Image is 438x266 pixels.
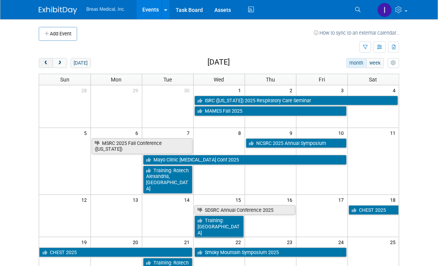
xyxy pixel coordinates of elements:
[132,195,142,204] span: 13
[39,248,193,258] a: CHEST 2025
[238,128,245,138] span: 8
[60,76,69,83] span: Sun
[235,237,245,247] span: 22
[391,61,396,66] i: Personalize Calendar
[184,195,193,204] span: 14
[194,248,347,258] a: Smoky Mountain Symposium 2025
[84,128,91,138] span: 5
[287,195,296,204] span: 16
[314,30,399,36] a: How to sync to an external calendar...
[194,96,398,106] a: ISRC ([US_STATE]) 2025 Respiratory Care Seminar
[143,166,193,194] a: Training: Rotech Alexandria, [GEOGRAPHIC_DATA]
[388,58,399,68] button: myCustomButton
[338,237,347,247] span: 24
[163,76,172,83] span: Tue
[235,195,245,204] span: 15
[132,237,142,247] span: 20
[81,195,91,204] span: 12
[194,216,244,238] a: Training: [GEOGRAPHIC_DATA]
[349,205,399,215] a: CHEST 2025
[346,58,367,68] button: month
[366,58,384,68] button: week
[111,76,122,83] span: Mon
[338,195,347,204] span: 17
[392,85,399,95] span: 4
[389,128,399,138] span: 11
[194,205,295,215] a: SDSRC Annual Conference 2025
[39,27,77,41] button: Add Event
[143,155,347,165] a: Mayo Clinic [MEDICAL_DATA] Conf 2025
[246,138,347,148] a: NCSRC 2025 Annual Symposium
[389,237,399,247] span: 25
[81,85,91,95] span: 28
[207,58,230,66] h2: [DATE]
[184,85,193,95] span: 30
[39,7,77,14] img: ExhibitDay
[238,85,245,95] span: 1
[319,76,325,83] span: Fri
[53,58,67,68] button: next
[86,7,125,12] span: Breas Medical, Inc.
[289,128,296,138] span: 9
[338,128,347,138] span: 10
[186,128,193,138] span: 7
[341,85,347,95] span: 3
[132,85,142,95] span: 29
[92,138,193,154] a: MSRC 2025 Fall Conference ([US_STATE])
[71,58,91,68] button: [DATE]
[39,58,53,68] button: prev
[194,106,347,116] a: MAMES Fall 2025
[184,237,193,247] span: 21
[389,195,399,204] span: 18
[369,76,377,83] span: Sat
[266,76,275,83] span: Thu
[377,3,392,17] img: Inga Dolezar
[81,237,91,247] span: 19
[287,237,296,247] span: 23
[289,85,296,95] span: 2
[214,76,224,83] span: Wed
[135,128,142,138] span: 6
